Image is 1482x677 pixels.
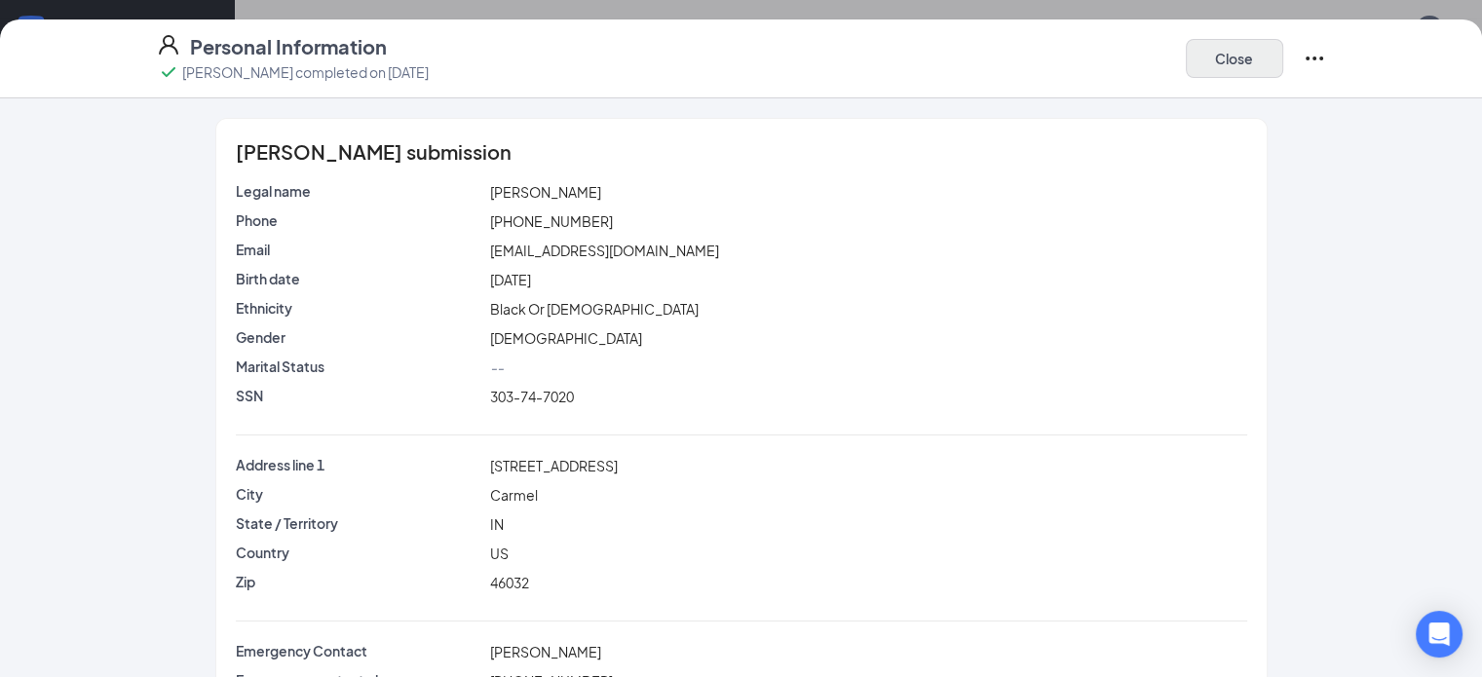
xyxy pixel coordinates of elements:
[490,643,601,660] span: [PERSON_NAME]
[236,455,483,474] p: Address line 1
[490,329,642,347] span: [DEMOGRAPHIC_DATA]
[490,212,613,230] span: [PHONE_NUMBER]
[157,60,180,84] svg: Checkmark
[236,357,483,376] p: Marital Status
[490,457,618,474] span: [STREET_ADDRESS]
[182,62,429,82] p: [PERSON_NAME] completed on [DATE]
[490,388,574,405] span: 303-74-7020
[236,142,512,162] span: [PERSON_NAME] submission
[157,33,180,56] svg: User
[236,513,483,533] p: State / Territory
[1303,47,1326,70] svg: Ellipses
[1416,611,1463,658] div: Open Intercom Messenger
[236,641,483,660] p: Emergency Contact
[490,574,529,591] span: 46032
[490,358,504,376] span: --
[236,327,483,347] p: Gender
[490,300,699,318] span: Black Or [DEMOGRAPHIC_DATA]
[490,545,509,562] span: US
[236,298,483,318] p: Ethnicity
[1186,39,1283,78] button: Close
[490,183,601,201] span: [PERSON_NAME]
[236,269,483,288] p: Birth date
[490,486,538,504] span: Carmel
[490,242,719,259] span: [EMAIL_ADDRESS][DOMAIN_NAME]
[490,515,504,533] span: IN
[236,386,483,405] p: SSN
[236,543,483,562] p: Country
[236,572,483,591] p: Zip
[236,240,483,259] p: Email
[236,181,483,201] p: Legal name
[490,271,531,288] span: [DATE]
[236,210,483,230] p: Phone
[236,484,483,504] p: City
[190,33,387,60] h4: Personal Information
